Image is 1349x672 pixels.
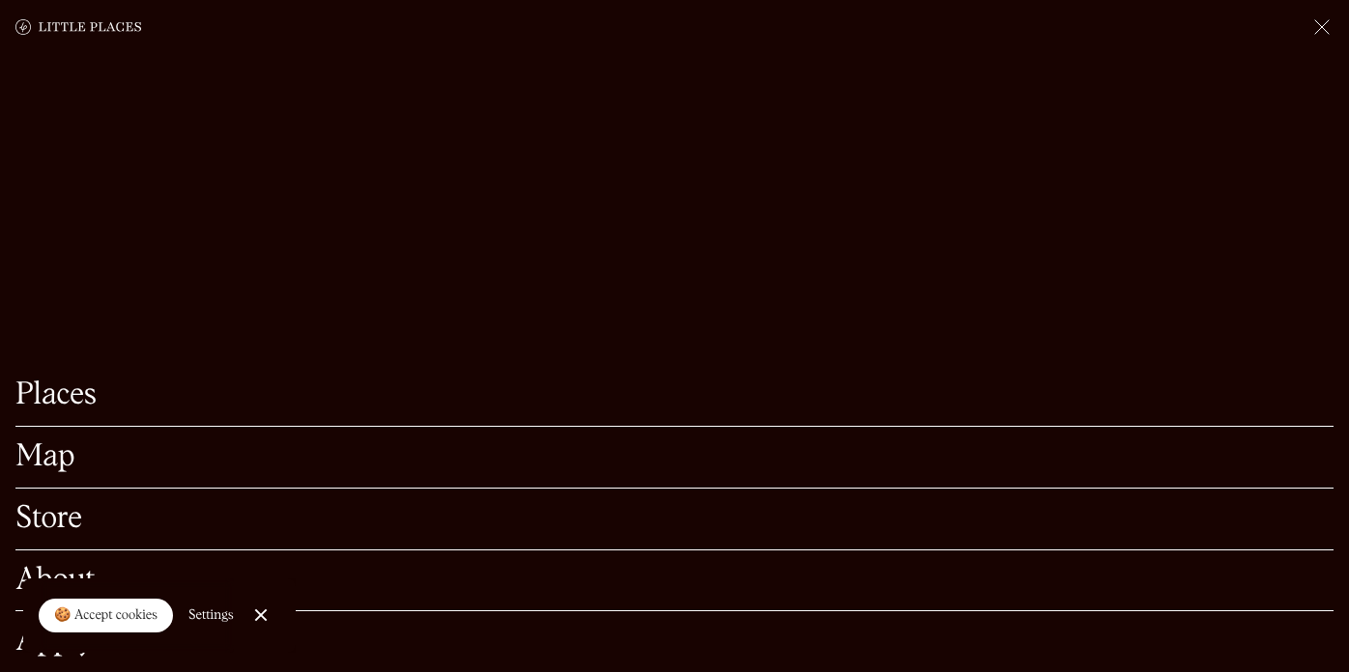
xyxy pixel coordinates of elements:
[15,442,1334,472] a: Map
[15,504,1334,534] a: Store
[39,599,173,633] a: 🍪 Accept cookies
[188,594,234,637] a: Settings
[54,606,158,626] div: 🍪 Accept cookies
[15,627,1334,657] a: Apply
[15,380,1334,410] a: Places
[242,596,280,634] a: Close Cookie Popup
[188,608,234,622] div: Settings
[260,615,261,616] div: Close Cookie Popup
[15,566,1334,596] a: About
